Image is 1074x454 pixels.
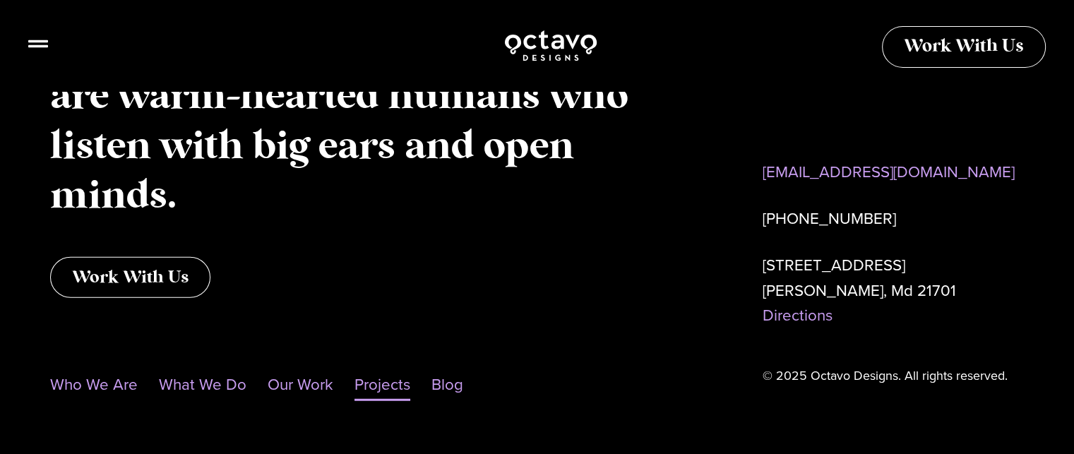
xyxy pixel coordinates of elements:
p: No artificial intelligence here. We are warm-hearted humans who listen with big ears and open minds. [50,22,678,222]
img: Octavo Designs Logo in White [503,28,598,63]
a: Our Work [268,369,333,401]
p: [PHONE_NUMBER] [763,206,1025,232]
a: What We Do [159,369,246,401]
a: [EMAIL_ADDRESS][DOMAIN_NAME] [763,160,1015,184]
a: Work With Us [882,26,1046,68]
a: Projects [354,369,410,401]
span: Work With Us [72,269,189,286]
span: Work With Us [904,38,1024,56]
div: © 2025 Octavo Designs. All rights reserved. [763,364,1025,389]
nav: Menu [50,369,678,401]
a: Work With Us [50,257,210,298]
a: Who We Are [50,369,138,401]
a: Directions [763,304,833,327]
p: [STREET_ADDRESS] [PERSON_NAME], Md 21701 [763,253,1025,329]
a: Blog [431,369,463,401]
